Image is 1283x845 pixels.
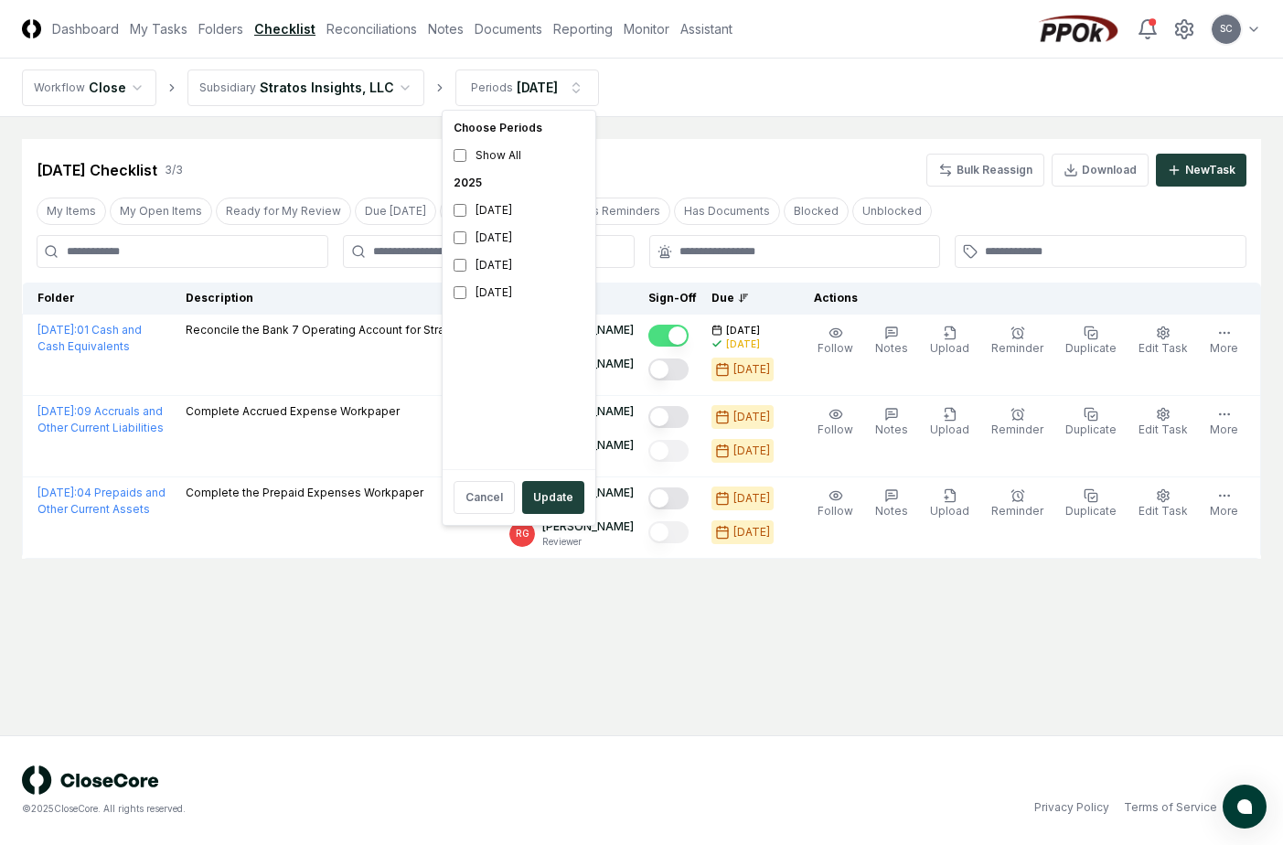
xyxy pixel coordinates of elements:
[446,169,592,197] div: 2025
[522,481,584,514] button: Update
[446,142,592,169] div: Show All
[446,197,592,224] div: [DATE]
[446,224,592,251] div: [DATE]
[446,279,592,306] div: [DATE]
[446,114,592,142] div: Choose Periods
[446,251,592,279] div: [DATE]
[454,481,515,514] button: Cancel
